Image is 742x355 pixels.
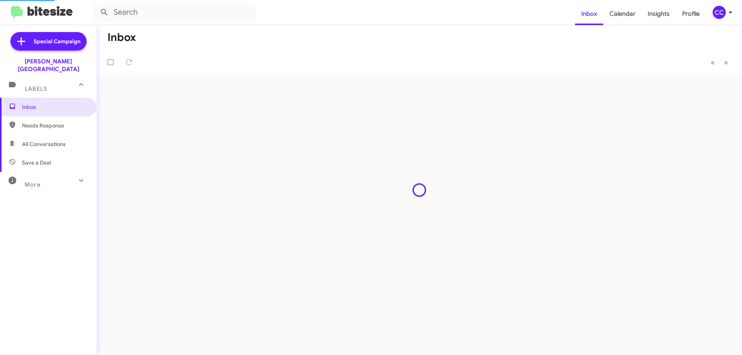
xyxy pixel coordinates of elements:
button: CC [706,6,733,19]
a: Profile [676,3,706,25]
span: Labels [25,85,47,92]
span: Inbox [22,103,88,111]
nav: Page navigation example [706,54,733,70]
button: Previous [706,54,720,70]
a: Special Campaign [10,32,87,51]
span: Needs Response [22,122,88,129]
a: Insights [642,3,676,25]
h1: Inbox [107,31,136,44]
a: Inbox [575,3,603,25]
input: Search [94,3,256,22]
span: All Conversations [22,140,66,148]
button: Next [719,54,733,70]
span: Special Campaign [34,37,80,45]
span: Save a Deal [22,159,51,166]
span: » [724,58,728,67]
span: More [25,181,41,188]
a: Calendar [603,3,642,25]
div: CC [713,6,726,19]
span: « [711,58,715,67]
